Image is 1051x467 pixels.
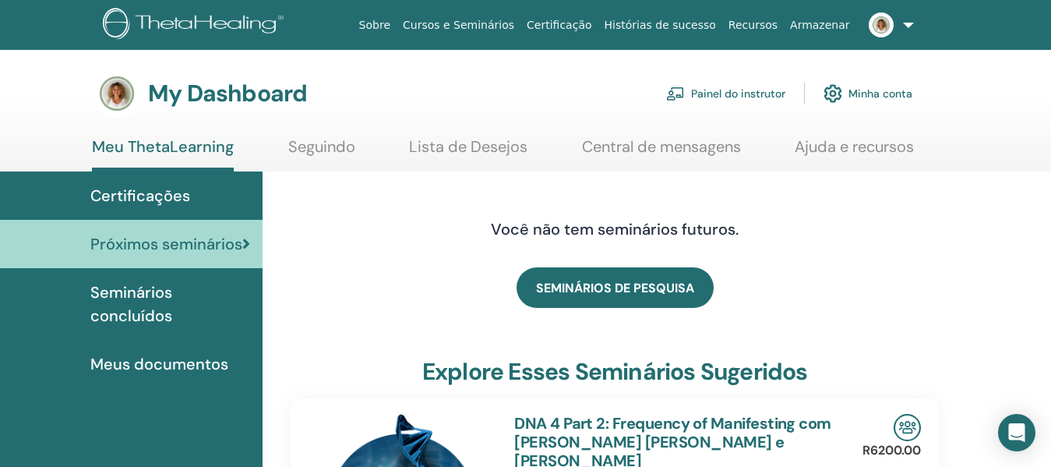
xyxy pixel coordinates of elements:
[517,267,714,308] a: SEMINÁRIOS DE PESQUISA
[598,11,722,40] a: Histórias de sucesso
[520,11,598,40] a: Certificação
[92,69,142,119] img: default.jpg
[824,80,842,107] img: cog.svg
[369,220,860,239] h4: Você não tem seminários futuros.
[92,137,234,172] a: Meu ThetaLearning
[422,358,808,386] h3: Explore esses seminários sugeridos
[862,441,921,460] p: R6200.00
[90,184,190,207] span: Certificações
[998,414,1035,451] div: Open Intercom Messenger
[288,137,355,168] a: Seguindo
[795,137,914,168] a: Ajuda e recursos
[90,352,228,376] span: Meus documentos
[666,87,685,101] img: chalkboard-teacher.svg
[894,414,921,441] img: In-Person Seminar
[353,11,397,40] a: Sobre
[722,11,784,40] a: Recursos
[148,80,307,108] h3: My Dashboard
[784,11,855,40] a: Armazenar
[409,137,527,168] a: Lista de Desejos
[582,137,741,168] a: Central de mensagens
[90,232,242,256] span: Próximos seminários
[824,76,912,111] a: Minha conta
[869,12,894,37] img: default.jpg
[536,280,694,296] span: SEMINÁRIOS DE PESQUISA
[397,11,520,40] a: Cursos e Seminários
[666,76,785,111] a: Painel do instrutor
[90,281,250,327] span: Seminários concluídos
[103,8,289,43] img: logo.png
